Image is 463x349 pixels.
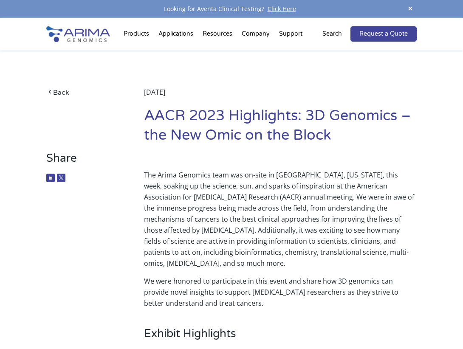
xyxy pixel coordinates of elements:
[46,152,124,172] h3: Share
[144,106,417,152] h1: AACR 2023 Highlights: 3D Genomics – the New Omic on the Block
[46,3,417,14] div: Looking for Aventa Clinical Testing?
[46,87,124,98] a: Back
[46,26,110,42] img: Arima-Genomics-logo
[144,327,417,347] h3: Exhibit Highlights
[350,26,417,42] a: Request a Quote
[322,28,342,39] p: Search
[144,169,417,276] p: The Arima Genomics team was on-site in [GEOGRAPHIC_DATA], [US_STATE], this week, soaking up the s...
[144,276,417,309] p: We were honored to participate in this event and share how 3D genomics can provide novel insights...
[264,5,299,13] a: Click Here
[144,87,417,106] div: [DATE]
